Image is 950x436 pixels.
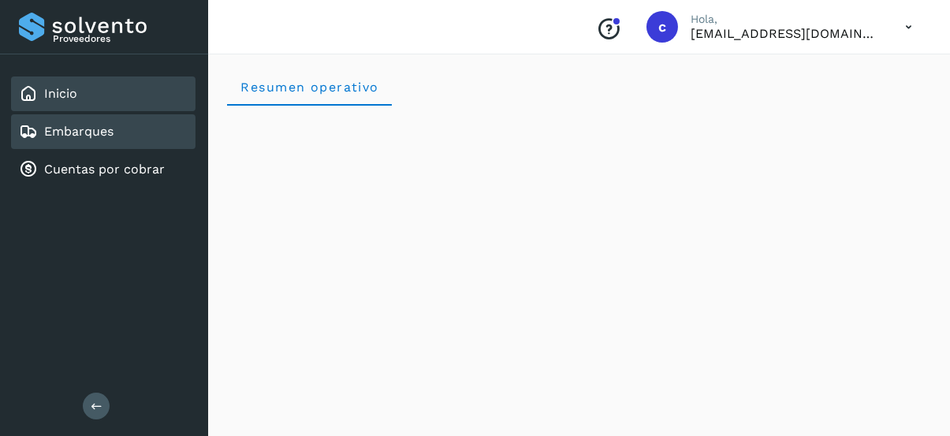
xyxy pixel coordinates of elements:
[44,162,165,177] a: Cuentas por cobrar
[44,124,114,139] a: Embarques
[11,76,196,111] div: Inicio
[44,86,77,101] a: Inicio
[11,152,196,187] div: Cuentas por cobrar
[691,26,880,41] p: cobranza1@tmartin.mx
[240,80,379,95] span: Resumen operativo
[691,13,880,26] p: Hola,
[53,33,189,44] p: Proveedores
[11,114,196,149] div: Embarques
